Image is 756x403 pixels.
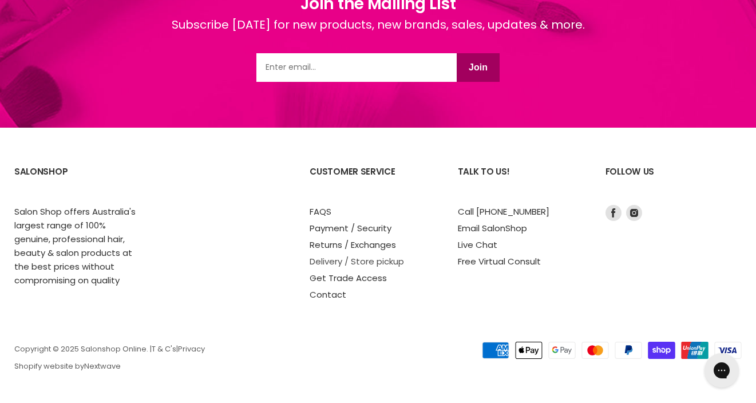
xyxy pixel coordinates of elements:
[152,343,176,354] a: T & C's
[458,206,549,218] a: Call [PHONE_NUMBER]
[458,239,497,251] a: Live Chat
[172,16,585,53] div: Subscribe [DATE] for new products, new brands, sales, updates & more.
[458,255,541,267] a: Free Virtual Consult
[310,289,346,301] a: Contact
[457,53,500,82] button: Join
[310,255,404,267] a: Delivery / Store pickup
[178,343,205,354] a: Privacy
[14,205,139,287] p: Salon Shop offers Australia's largest range of 100% genuine, professional hair, beauty & salon pr...
[458,157,583,205] h2: Talk to us!
[256,53,457,82] input: Email
[699,349,745,392] iframe: Gorgias live chat messenger
[310,206,331,218] a: FAQS
[310,239,396,251] a: Returns / Exchanges
[84,361,121,372] a: Nextwave
[458,222,527,234] a: Email SalonShop
[310,272,387,284] a: Get Trade Access
[14,157,139,205] h2: SalonShop
[605,157,742,205] h2: Follow us
[310,222,391,234] a: Payment / Security
[14,345,444,371] p: Copyright © 2025 Salonshop Online. | | Shopify website by
[310,157,434,205] h2: Customer Service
